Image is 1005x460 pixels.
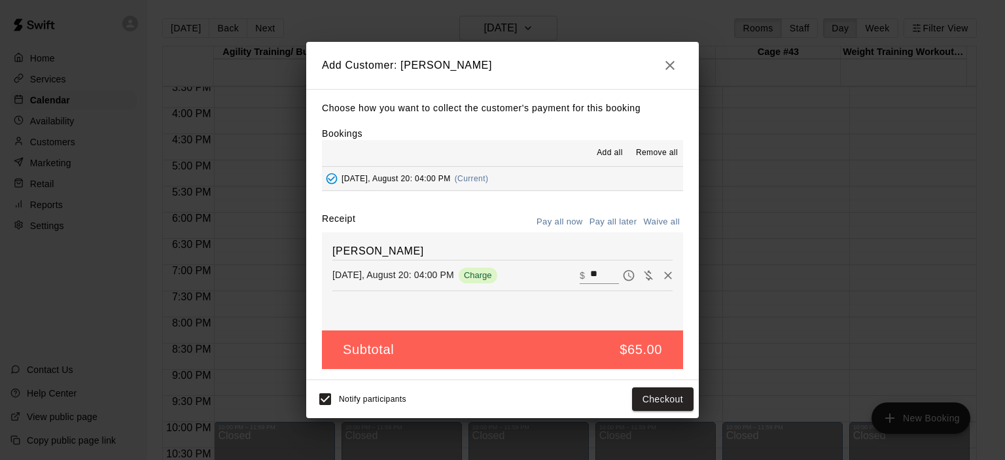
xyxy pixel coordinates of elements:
button: Added - Collect Payment [322,169,342,188]
button: Pay all later [586,212,641,232]
button: Add all [589,143,631,164]
span: Remove all [636,147,678,160]
h5: Subtotal [343,341,394,359]
label: Bookings [322,128,362,139]
p: Choose how you want to collect the customer's payment for this booking [322,100,683,116]
p: [DATE], August 20: 04:00 PM [332,268,454,281]
button: Added - Collect Payment[DATE], August 20: 04:00 PM(Current) [322,167,683,191]
button: Remove [658,266,678,285]
span: Notify participants [339,395,406,404]
p: $ [580,269,585,282]
span: Add all [597,147,623,160]
span: Pay later [619,269,639,280]
span: Charge [459,270,497,280]
span: [DATE], August 20: 04:00 PM [342,174,451,183]
label: Receipt [322,212,355,232]
h2: Add Customer: [PERSON_NAME] [306,42,699,89]
span: (Current) [455,174,489,183]
span: Waive payment [639,269,658,280]
h6: [PERSON_NAME] [332,243,673,260]
h5: $65.00 [620,341,662,359]
button: Waive all [640,212,683,232]
button: Remove all [631,143,683,164]
button: Pay all now [533,212,586,232]
button: Checkout [632,387,694,412]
